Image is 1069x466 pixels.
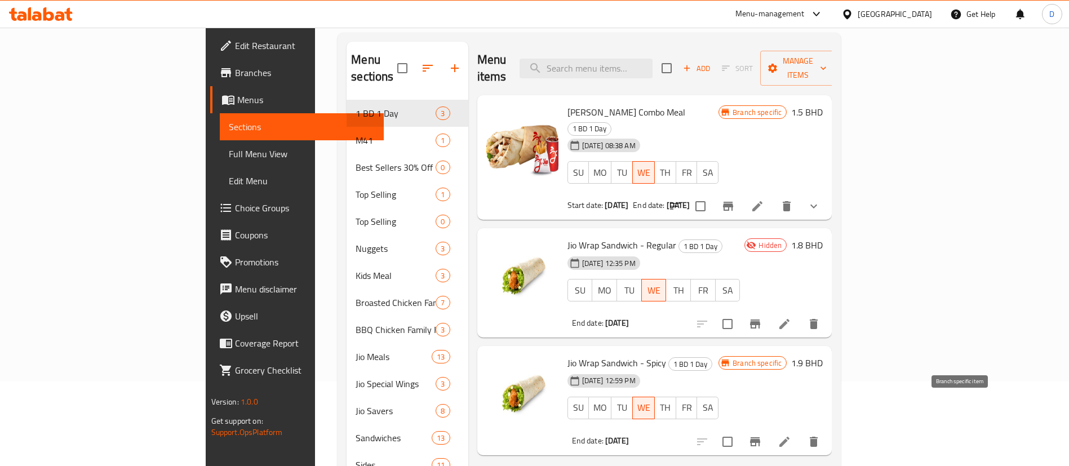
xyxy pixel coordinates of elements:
span: WE [637,400,650,416]
span: Coupons [235,228,375,242]
div: Nuggets3 [347,235,468,262]
div: items [436,296,450,309]
button: SU [567,279,593,301]
span: TU [616,400,628,416]
a: Promotions [210,248,384,276]
span: SA [702,165,714,181]
span: TH [659,400,672,416]
span: MO [593,400,607,416]
span: Kids Meal [356,269,436,282]
button: SU [567,397,589,419]
span: D [1049,8,1054,20]
div: Jio Savers [356,404,436,418]
div: items [432,431,450,445]
div: 1 BD 1 Day [668,357,712,371]
span: Get support on: [211,414,263,428]
span: 0 [436,216,449,227]
span: Jio Wrap Sandwich - Spicy [567,354,666,371]
div: items [436,242,450,255]
span: 3 [436,325,449,335]
div: 1 BD 1 Day [356,106,436,120]
button: FR [676,397,698,419]
span: Menus [237,93,375,106]
span: TU [622,282,637,299]
button: sort-choices [662,193,689,220]
button: show more [800,193,827,220]
a: Edit Menu [220,167,384,194]
button: MO [588,397,611,419]
div: items [436,404,450,418]
span: Grocery Checklist [235,363,375,377]
span: Select section first [715,60,760,77]
span: Jio Special Wings [356,377,436,390]
button: WE [632,161,655,184]
div: [GEOGRAPHIC_DATA] [858,8,932,20]
div: items [432,350,450,363]
div: Top Selling [356,188,436,201]
span: Upsell [235,309,375,323]
span: Promotions [235,255,375,269]
span: Best Sellers 30% Off [356,161,436,174]
span: End date: [572,433,604,448]
div: 1 BD 1 Day [678,239,722,253]
button: TU [616,279,642,301]
span: 3 [436,243,449,254]
button: Manage items [760,51,836,86]
span: SA [702,400,714,416]
span: Sections [229,120,375,134]
span: End date: [572,316,604,330]
a: Edit menu item [778,435,791,449]
b: [DATE] [605,433,629,448]
span: Sandwiches [356,431,432,445]
span: FR [681,400,693,416]
div: Kids Meal3 [347,262,468,289]
span: Nuggets [356,242,436,255]
span: MO [593,165,607,181]
div: 1 BD 1 Day3 [347,100,468,127]
span: Edit Restaurant [235,39,375,52]
img: Jio Wrap Sandwich - Regular [486,237,558,309]
span: 1 [436,135,449,146]
button: TU [611,161,633,184]
span: MO [597,282,613,299]
div: 1 BD 1 Day [567,122,611,136]
button: delete [800,428,827,455]
span: Branch specific [728,358,786,369]
button: delete [800,310,827,338]
div: Jio Savers8 [347,397,468,424]
span: 1 BD 1 Day [669,358,712,371]
img: Jio Wrap Sandwich - Spicy [486,355,558,427]
span: Select all sections [391,56,414,80]
span: M41 [356,134,436,147]
button: FR [676,161,698,184]
span: Edit Menu [229,174,375,188]
a: Full Menu View [220,140,384,167]
div: Jio Special Wings3 [347,370,468,397]
div: items [436,215,450,228]
a: Branches [210,59,384,86]
div: items [436,188,450,201]
span: Add item [678,60,715,77]
a: Upsell [210,303,384,330]
a: Choice Groups [210,194,384,221]
span: Select section [655,56,678,80]
span: Full Menu View [229,147,375,161]
button: TH [666,279,691,301]
span: Top Selling [356,215,436,228]
span: TH [659,165,672,181]
button: TH [654,397,676,419]
span: 3 [436,379,449,389]
b: [DATE] [605,316,629,330]
span: TU [616,165,628,181]
div: Sandwiches13 [347,424,468,451]
a: Grocery Checklist [210,357,384,384]
button: WE [632,397,655,419]
span: Broasted Chicken Family Meals [356,296,436,309]
h2: Menu items [477,51,507,85]
span: 1.0.0 [241,394,258,409]
span: Manage items [769,54,827,82]
img: Jio Shawarma Combo Meal [486,104,558,176]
